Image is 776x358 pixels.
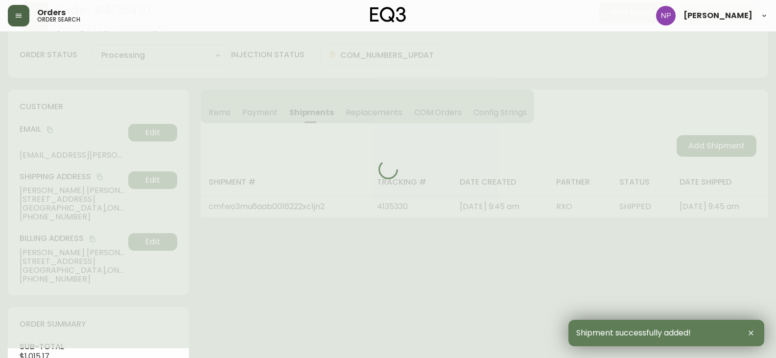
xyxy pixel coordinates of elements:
[683,12,752,20] span: [PERSON_NAME]
[576,329,691,337] span: Shipment successfully added!
[370,7,406,23] img: logo
[656,6,676,25] img: 50f1e64a3f95c89b5c5247455825f96f
[37,9,66,17] span: Orders
[37,17,80,23] h5: order search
